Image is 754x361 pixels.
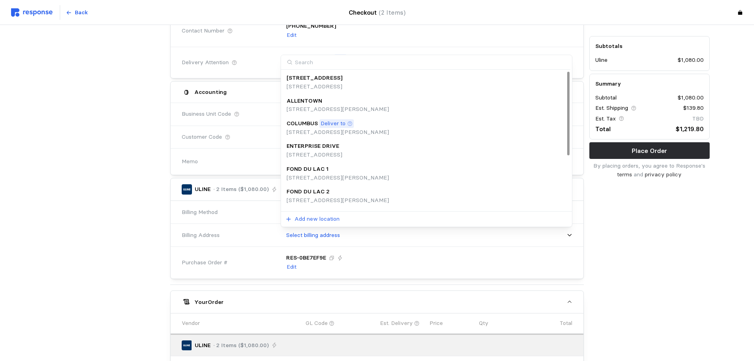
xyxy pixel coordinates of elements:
h5: Accounting [194,88,227,96]
a: privacy policy [645,171,682,178]
p: [PHONE_NUMBER] [286,22,336,31]
p: $1,219.80 [676,124,704,134]
p: ULINE [195,341,211,350]
p: TBD [692,115,704,123]
p: Total [595,124,611,134]
span: (2 Items) [379,9,406,16]
h4: Checkout [349,8,406,17]
p: Qty [479,319,488,328]
span: Memo [182,157,198,166]
p: COLUMBUS [287,119,318,128]
p: Select billing address [286,231,340,240]
button: Edit [286,262,297,272]
p: FOND DU LAC 1 [287,165,329,174]
p: [STREET_ADDRESS][PERSON_NAME] [287,196,389,205]
p: $1,080.00 [678,56,704,65]
p: [STREET_ADDRESS] [287,82,342,91]
p: Edit [287,31,296,40]
p: RES-0BE7EF9E [286,254,326,262]
p: · 2 Items ($1,080.00) [213,185,269,194]
p: FOND DU LAC 2 [287,187,330,196]
button: Place Order [589,142,710,159]
p: Price [429,319,443,328]
span: Billing Method [182,208,218,217]
p: You [335,54,345,63]
p: Est. Tax [595,115,616,123]
span: Customer Code [182,133,222,141]
button: YourOrder [171,291,583,313]
p: · 2 Items ($1,080.00) [213,341,269,350]
p: [STREET_ADDRESS][PERSON_NAME] [287,174,389,182]
p: Edit [287,263,296,271]
a: terms [617,171,632,178]
p: [STREET_ADDRESS] [287,151,342,159]
p: Est. Delivery [380,319,413,328]
div: ULINE· 2 Items ($1,080.00) [171,201,583,279]
p: [STREET_ADDRESS][PERSON_NAME] [287,105,389,114]
h5: Summary [595,80,704,88]
span: Purchase Order # [182,258,228,267]
h5: Subtotals [595,42,704,50]
button: Back [61,5,92,20]
img: svg%3e [11,8,53,17]
p: Subtotal [595,94,617,102]
p: Add new location [294,215,340,223]
span: Business Unit Code [182,110,231,118]
p: Back [75,8,88,17]
p: GL Code [306,319,328,328]
p: Place Order [632,146,667,156]
p: [STREET_ADDRESS] [287,74,342,82]
span: Billing Address [182,231,220,240]
p: [STREET_ADDRESS][PERSON_NAME] [287,128,389,137]
p: Vendor [182,319,200,328]
span: Delivery Attention [182,58,229,67]
button: Edit [286,31,297,40]
span: Contact Number [182,27,224,35]
p: $1,080.00 [678,94,704,102]
p: Est. Shipping [595,104,628,113]
p: Total [560,319,572,328]
p: Uline [595,56,608,65]
h5: Your Order [194,298,224,306]
p: ULINE [195,185,211,194]
button: ULINE· 2 Items ($1,080.00) [171,178,583,201]
p: ALLENTOWN [287,97,322,105]
p: Deliver to [321,119,346,128]
p: [PERSON_NAME] [286,54,332,63]
button: Add new location [285,214,340,224]
p: By placing orders, you agree to Response's and [589,162,710,179]
p: $139.80 [683,104,704,113]
input: Search [281,55,570,70]
p: ENTERPRISE DRIVE [287,142,339,151]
